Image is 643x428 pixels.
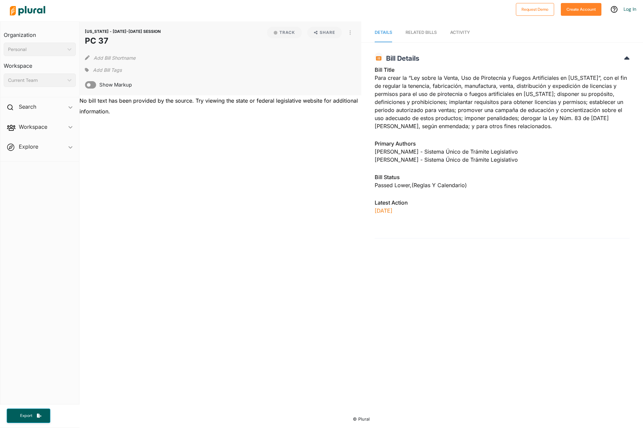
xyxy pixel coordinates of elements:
[375,148,630,156] div: [PERSON_NAME] - Sistema Único de Trámite Legislativo
[96,81,132,89] span: Show Markup
[624,6,636,12] a: Log In
[375,173,630,181] h3: Bill Status
[375,30,392,35] span: Details
[307,27,342,38] button: Share
[8,77,65,84] div: Current Team
[4,25,76,40] h3: Organization
[561,3,601,16] button: Create Account
[353,417,370,422] small: © Plural
[375,199,630,207] h3: Latest Action
[85,29,161,34] span: [US_STATE] - [DATE]-[DATE] SESSION
[375,23,392,42] a: Details
[267,27,302,38] button: Track
[85,65,122,75] div: Add tags
[15,413,37,419] span: Export
[561,5,601,12] a: Create Account
[375,207,630,215] p: [DATE]
[305,27,344,38] button: Share
[375,181,630,189] div: Passed Lower , ( )
[375,66,630,74] h3: Bill Title
[85,35,161,47] h1: PC 37
[4,56,76,71] h3: Workspace
[383,54,419,62] span: Bill Details
[450,30,470,35] span: Activity
[7,409,50,423] button: Export
[375,140,630,148] h3: Primary Authors
[516,3,554,16] button: Request Demo
[406,29,437,36] div: RELATED BILLS
[414,182,465,189] span: Reglas y Calendario
[93,67,122,73] span: Add Bill Tags
[8,46,65,53] div: Personal
[516,5,554,12] a: Request Demo
[450,23,470,42] a: Activity
[94,52,136,63] button: Add Bill Shortname
[79,95,361,117] div: No bill text has been provided by the source. Try viewing the state or federal legislative websit...
[406,23,437,42] a: RELATED BILLS
[19,103,36,110] h2: Search
[375,66,630,134] div: Para crear la “Ley sobre la Venta, Uso de Pirotecnia y Fuegos Artificiales en [US_STATE]”, con el...
[375,156,630,164] div: [PERSON_NAME] - Sistema Único de Trámite Legislativo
